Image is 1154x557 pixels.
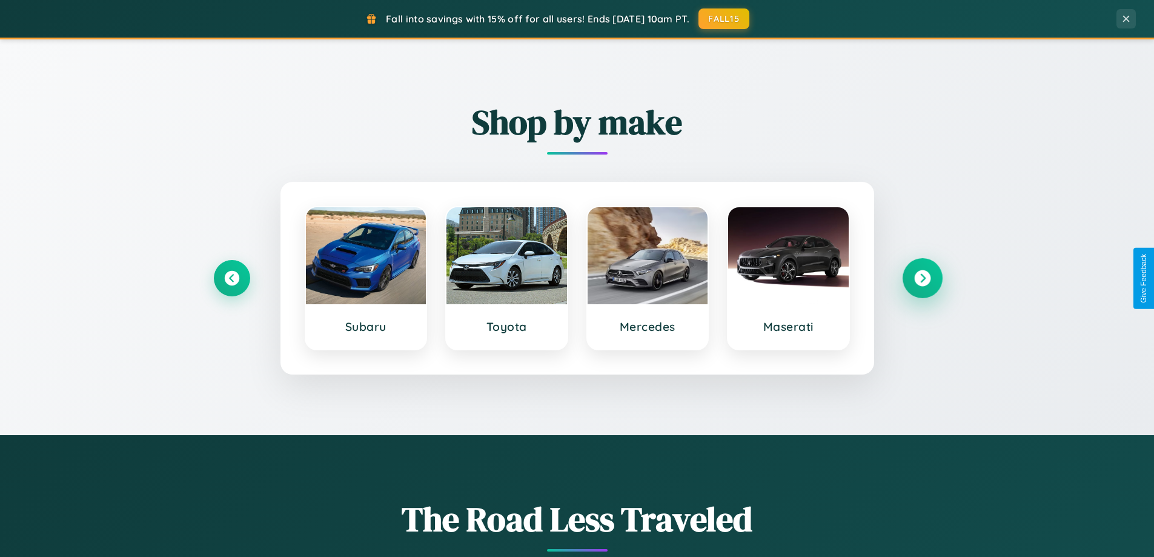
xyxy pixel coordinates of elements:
[214,99,941,145] h2: Shop by make
[698,8,749,29] button: FALL15
[386,13,689,25] span: Fall into savings with 15% off for all users! Ends [DATE] 10am PT.
[600,319,696,334] h3: Mercedes
[214,496,941,542] h1: The Road Less Traveled
[1139,254,1148,303] div: Give Feedback
[318,319,414,334] h3: Subaru
[459,319,555,334] h3: Toyota
[740,319,837,334] h3: Maserati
